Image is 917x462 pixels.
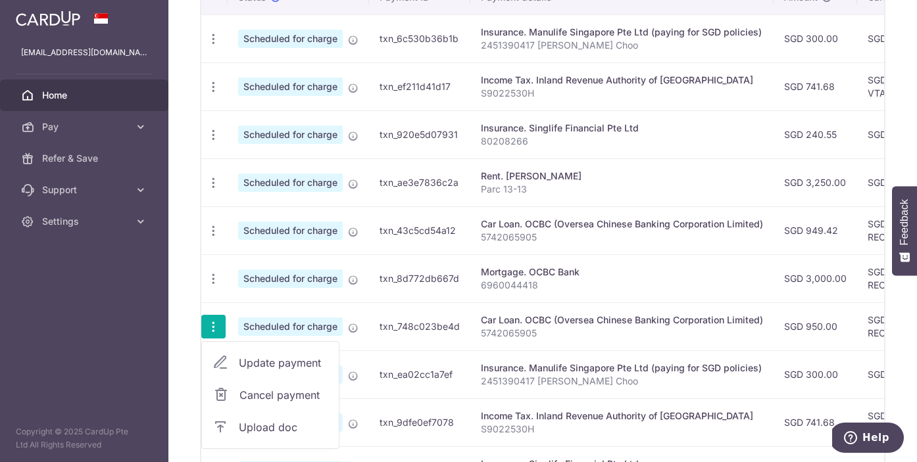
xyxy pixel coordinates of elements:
p: S9022530H [481,87,763,100]
div: Income Tax. Inland Revenue Authority of [GEOGRAPHIC_DATA] [481,409,763,423]
td: txn_6c530b36b1b [369,14,470,62]
div: Insurance. Singlife Financial Pte Ltd [481,122,763,135]
span: Refer & Save [42,152,129,165]
p: 2451390417 [PERSON_NAME] Choo [481,375,763,388]
td: txn_748c023be4d [369,302,470,350]
td: SGD 3,000.00 [774,254,857,302]
span: Scheduled for charge [238,221,343,240]
p: S9022530H [481,423,763,436]
span: Feedback [899,199,910,245]
p: 6960044418 [481,279,763,292]
div: Rent. [PERSON_NAME] [481,170,763,183]
td: txn_9dfe0ef7078 [369,398,470,446]
span: Scheduled for charge [238,30,343,48]
iframe: Opens a widget where you can find more information [832,423,904,455]
td: SGD 240.55 [774,110,857,158]
span: Scheduled for charge [238,126,343,144]
div: Insurance. Manulife Singapore Pte Ltd (paying for SGD policies) [481,361,763,375]
span: Pay [42,120,129,133]
td: txn_920e5d07931 [369,110,470,158]
td: txn_43c5cd54a12 [369,206,470,254]
td: SGD 950.00 [774,302,857,350]
td: txn_ea02cc1a7ef [369,350,470,398]
div: Income Tax. Inland Revenue Authority of [GEOGRAPHIC_DATA] [481,74,763,87]
p: 5742065905 [481,231,763,244]
span: Support [42,183,129,196]
td: SGD 741.68 [774,62,857,110]
div: Car Loan. OCBC (Oversea Chinese Banking Corporation Limited) [481,313,763,327]
button: Feedback - Show survey [892,186,917,275]
p: 2451390417 [PERSON_NAME] Choo [481,39,763,52]
p: Parc 13-13 [481,183,763,196]
span: Settings [42,215,129,228]
td: SGD 3,250.00 [774,158,857,206]
td: SGD 741.68 [774,398,857,446]
p: 5742065905 [481,327,763,340]
td: SGD 300.00 [774,350,857,398]
span: Scheduled for charge [238,78,343,96]
img: CardUp [16,11,80,26]
p: 80208266 [481,135,763,148]
div: Car Loan. OCBC (Oversea Chinese Banking Corporation Limited) [481,218,763,231]
p: [EMAIL_ADDRESS][DOMAIN_NAME] [21,46,147,59]
span: Home [42,89,129,102]
span: Scheduled for charge [238,317,343,336]
span: Scheduled for charge [238,173,343,192]
span: Scheduled for charge [238,269,343,288]
td: SGD 949.42 [774,206,857,254]
div: Mortgage. OCBC Bank [481,266,763,279]
td: txn_8d772db667d [369,254,470,302]
td: SGD 300.00 [774,14,857,62]
div: Insurance. Manulife Singapore Pte Ltd (paying for SGD policies) [481,26,763,39]
td: txn_ef211d41d17 [369,62,470,110]
td: txn_ae3e7836c2a [369,158,470,206]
